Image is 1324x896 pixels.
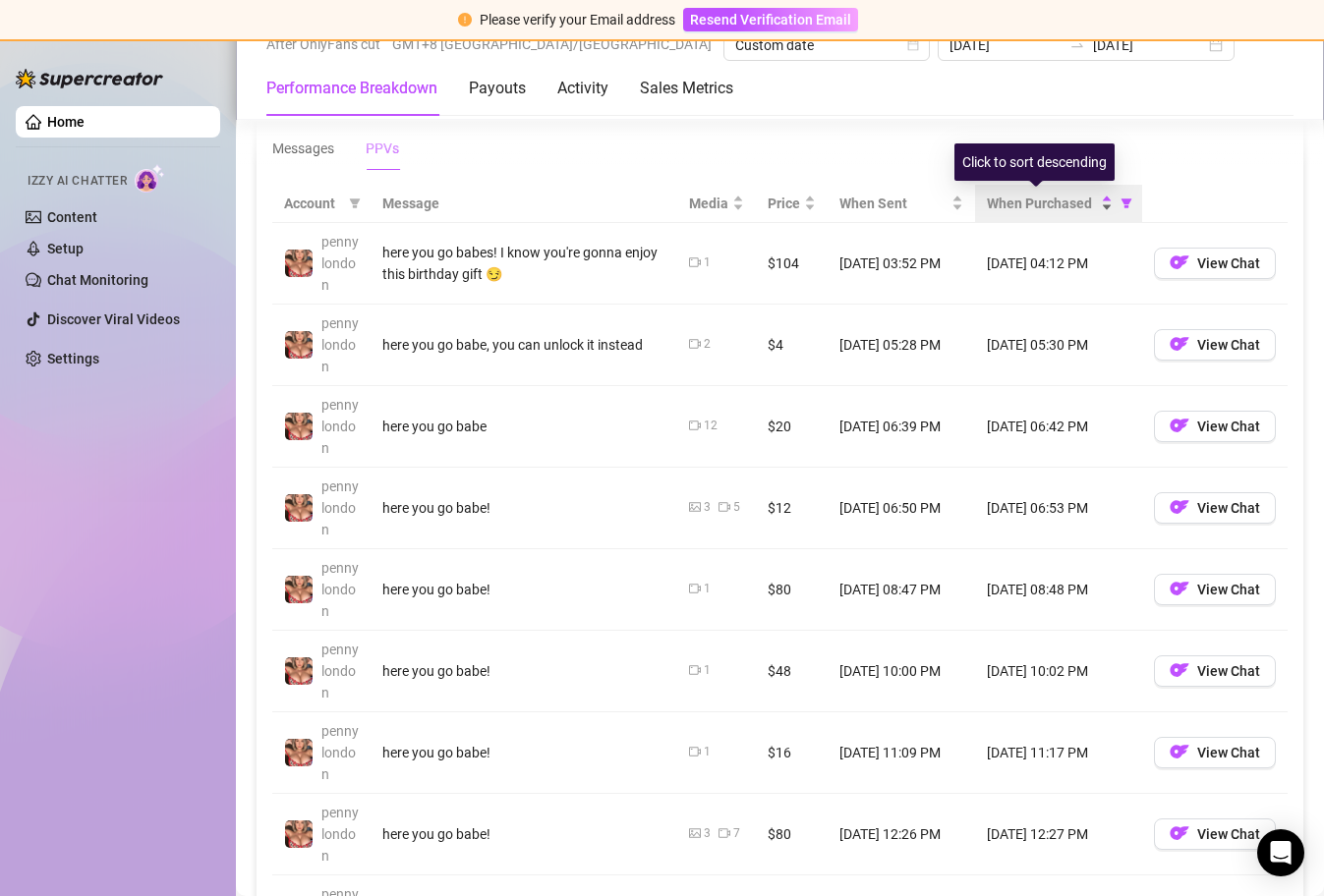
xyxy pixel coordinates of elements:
button: OFView Chat [1154,818,1276,850]
a: OFView Chat [1154,422,1276,438]
th: Price [756,185,828,223]
span: video-camera [719,501,730,513]
div: Sales Metrics [640,77,733,100]
div: here you go babe! [382,742,665,763]
button: Resend Verification Email [683,8,858,31]
span: Account [284,193,341,214]
span: pennylondon [321,642,359,700]
td: [DATE] 10:02 PM [975,631,1142,712]
th: When Purchased [975,185,1142,223]
th: When Sent [828,185,975,223]
span: calendar [907,39,919,51]
td: [DATE] 06:50 PM [828,468,975,549]
span: View Chat [1197,582,1260,597]
img: OF [1170,742,1189,761]
div: Messages [272,138,334,159]
div: 2 [704,335,711,354]
img: OF [1170,823,1189,843]
span: video-camera [689,746,701,757]
img: logo-BBDzfeDw.svg [16,69,163,88]
img: pennylondon [285,250,313,277]
div: here you go babe [382,416,665,437]
td: [DATE] 10:00 PM [828,631,975,712]
div: 1 [704,580,711,598]
a: OFView Chat [1154,667,1276,683]
button: OFView Chat [1154,737,1276,768]
span: video-camera [689,338,701,350]
span: pennylondon [321,560,359,619]
input: Start date [950,34,1062,56]
button: OFView Chat [1154,655,1276,687]
a: OFView Chat [1154,504,1276,520]
span: pennylondon [321,478,359,537]
div: 12 [704,417,718,435]
td: $16 [756,712,828,794]
a: Content [47,209,97,225]
span: After OnlyFans cut [266,29,380,59]
td: $4 [756,305,828,386]
div: 1 [704,743,711,761]
img: pennylondon [285,576,313,603]
a: Settings [47,351,99,366]
div: here you go babe! [382,823,665,845]
span: filter [349,197,361,209]
td: [DATE] 11:09 PM [828,712,975,794]
td: [DATE] 06:39 PM [828,386,975,468]
span: video-camera [689,583,701,594]
img: pennylondon [285,331,313,359]
span: View Chat [1197,745,1260,760]
td: $12 [756,468,828,549]
td: [DATE] 06:42 PM [975,386,1142,468]
a: Chat Monitoring [47,272,148,288]
img: pennylondon [285,739,313,766]
td: [DATE] 04:12 PM [975,223,1142,305]
span: video-camera [689,664,701,676]
div: 3 [704,498,711,517]
span: to [1069,37,1085,53]
span: video-camera [689,256,701,268]
td: [DATE] 05:28 PM [828,305,975,386]
th: Media [677,185,756,223]
div: Payouts [469,77,526,100]
div: Activity [557,77,608,100]
button: OFView Chat [1154,329,1276,361]
span: filter [1117,189,1136,218]
span: View Chat [1197,826,1260,842]
img: pennylondon [285,657,313,685]
button: OFView Chat [1154,574,1276,605]
button: OFView Chat [1154,492,1276,524]
div: Click to sort descending [954,143,1115,181]
a: OFView Chat [1154,830,1276,846]
td: [DATE] 03:52 PM [828,223,975,305]
span: pennylondon [321,805,359,864]
div: 1 [704,661,711,680]
td: [DATE] 08:48 PM [975,549,1142,631]
td: $48 [756,631,828,712]
div: 3 [704,824,711,843]
span: pennylondon [321,234,359,293]
td: $80 [756,549,828,631]
div: Please verify your Email address [480,9,675,30]
div: PPVs [366,138,399,159]
span: View Chat [1197,500,1260,516]
span: GMT+8 [GEOGRAPHIC_DATA]/[GEOGRAPHIC_DATA] [392,29,712,59]
span: video-camera [689,420,701,431]
div: Open Intercom Messenger [1257,829,1304,876]
button: OFView Chat [1154,248,1276,279]
td: [DATE] 08:47 PM [828,549,975,631]
span: pennylondon [321,315,359,374]
div: 1 [704,253,711,272]
input: End date [1093,34,1205,56]
span: filter [345,189,365,218]
img: OF [1170,334,1189,354]
span: Custom date [735,30,918,60]
img: OF [1170,579,1189,598]
a: Setup [47,241,84,256]
img: AI Chatter [135,164,165,193]
span: View Chat [1197,663,1260,679]
div: 7 [733,824,740,843]
img: pennylondon [285,494,313,522]
img: OF [1170,660,1189,680]
span: exclamation-circle [458,13,472,27]
span: picture [689,827,701,839]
